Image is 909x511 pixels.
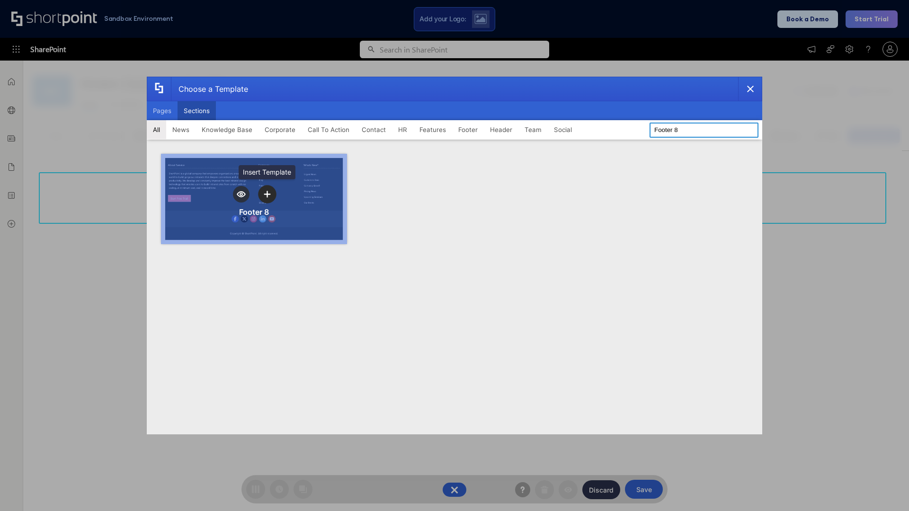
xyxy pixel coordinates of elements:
[452,120,484,139] button: Footer
[862,466,909,511] iframe: Chat Widget
[147,120,166,139] button: All
[171,77,248,101] div: Choose a Template
[302,120,356,139] button: Call To Action
[258,120,302,139] button: Corporate
[518,120,548,139] button: Team
[484,120,518,139] button: Header
[147,101,178,120] button: Pages
[147,77,762,434] div: template selector
[650,123,758,138] input: Search
[356,120,392,139] button: Contact
[392,120,413,139] button: HR
[196,120,258,139] button: Knowledge Base
[548,120,578,139] button: Social
[166,120,196,139] button: News
[413,120,452,139] button: Features
[178,101,216,120] button: Sections
[239,207,269,217] div: Footer 8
